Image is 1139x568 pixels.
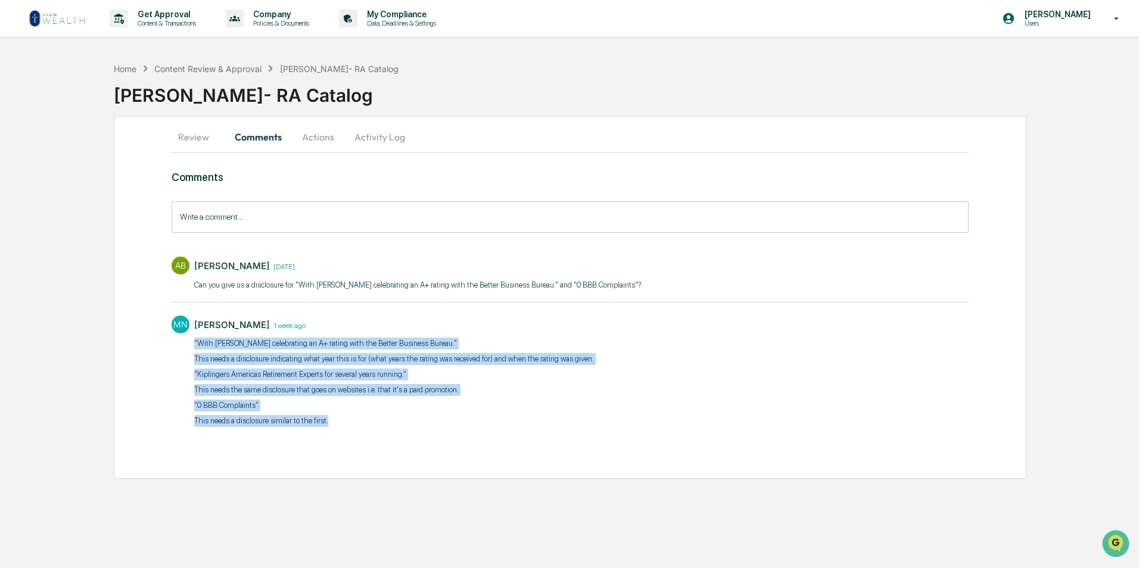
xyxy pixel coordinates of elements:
div: secondary tabs example [172,123,969,151]
button: Activity Log [345,123,415,151]
div: Home [114,64,136,74]
div: 🔎 [12,174,21,183]
span: Attestations [98,150,148,162]
p: How can we help? [12,25,217,44]
h3: Comments [172,171,969,183]
p: Can you give us a disclosure for ​"With [PERSON_NAME] celebrating an A+ rating with the Better Bu... [194,279,641,291]
button: Actions [291,123,345,151]
div: [PERSON_NAME] [194,319,270,330]
div: We're available if you need us! [41,103,151,113]
span: Preclearance [24,150,77,162]
img: 1746055101610-c473b297-6a78-478c-a979-82029cc54cd1 [12,91,33,113]
time: Monday, September 29, 2025 at 9:03:43 AM MDT [270,320,306,330]
a: Powered byPylon [84,201,144,211]
iframe: Open customer support [1101,529,1133,561]
div: [PERSON_NAME]- RA Catalog [280,64,399,74]
p: This needs the same disclosure that goes on websites i.e. that it's a paid promotion. [194,384,594,396]
span: Pylon [119,202,144,211]
div: Start new chat [41,91,195,103]
div: AB [172,257,189,274]
div: [PERSON_NAME]- RA Catalog [114,75,1139,106]
p: Content & Transactions [128,19,202,27]
div: Content Review & Approval [154,64,262,74]
button: Start new chat [203,95,217,109]
p: Data, Deadlines & Settings [357,19,442,27]
a: 🗄️Attestations [82,145,153,167]
a: 🖐️Preclearance [7,145,82,167]
button: Review [172,123,225,151]
div: MN [172,316,189,333]
time: Tuesday, October 7, 2025 at 2:23:50 PM MDT [270,261,295,271]
p: This needs a disclosure indicating what year this is for (what years the rating was received for)... [194,353,594,365]
a: 🔎Data Lookup [7,168,80,189]
p: Get Approval [128,10,202,19]
div: 🗄️ [86,151,96,161]
p: "Kiplingers Americas Retirement Experts for several years running." [194,369,594,380]
p: [PERSON_NAME] [1015,10,1097,19]
p: Policies & Documents [244,19,315,27]
p: Users [1015,19,1097,27]
p: "0 BBB Complaints​" [194,400,594,411]
div: [PERSON_NAME] [194,260,270,271]
p: "With [PERSON_NAME] celebrating an A+ rating with the Better Business Bureau." [194,338,594,349]
button: Comments [225,123,291,151]
p: This needs a disclosure similar to the first. [194,415,594,427]
p: My Compliance [357,10,442,19]
img: logo [29,9,86,28]
div: 🖐️ [12,151,21,161]
p: Company [244,10,315,19]
span: Data Lookup [24,173,75,185]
